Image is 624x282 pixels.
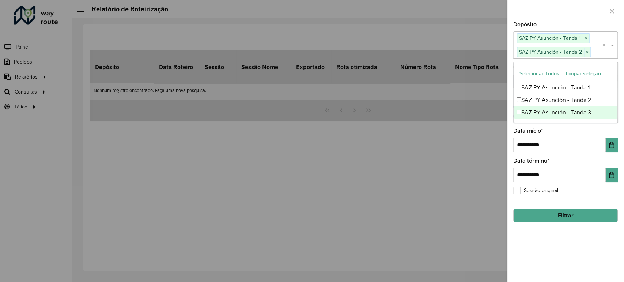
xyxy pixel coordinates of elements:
[514,94,617,106] div: SAZ PY Asunción - Tanda 2
[514,106,617,119] div: SAZ PY Asunción - Tanda 3
[513,126,543,135] label: Data início
[602,41,609,50] span: Clear all
[513,187,558,194] label: Sessão original
[584,48,590,57] span: ×
[514,81,617,94] div: SAZ PY Asunción - Tanda 1
[513,209,618,222] button: Filtrar
[517,47,584,56] span: SAZ PY Asunción - Tanda 2
[517,34,583,42] span: SAZ PY Asunción - Tanda 1
[606,168,618,182] button: Choose Date
[516,68,563,79] button: Selecionar Todos
[513,62,618,123] ng-dropdown-panel: Options list
[583,34,589,43] span: ×
[606,138,618,152] button: Choose Date
[513,20,537,29] label: Depósito
[513,156,549,165] label: Data término
[563,68,604,79] button: Limpar seleção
